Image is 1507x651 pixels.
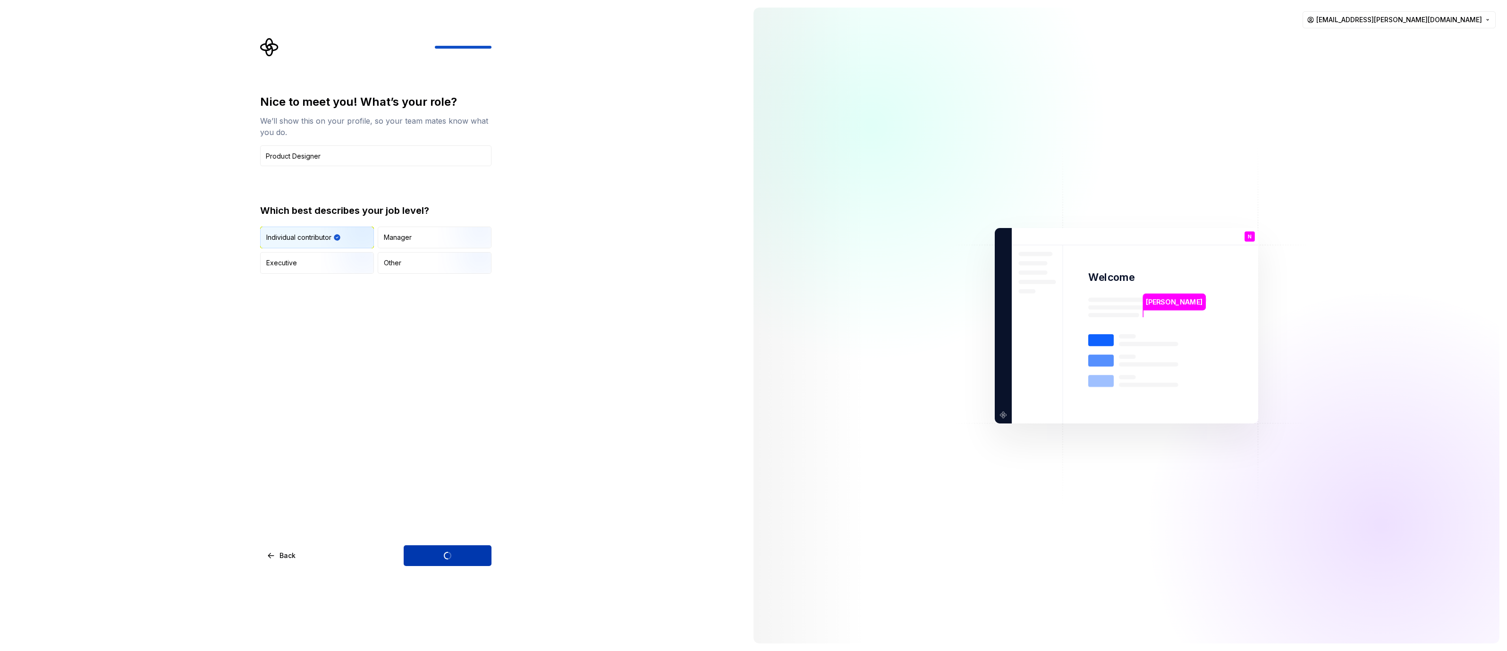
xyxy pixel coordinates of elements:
[384,258,401,268] div: Other
[1248,234,1252,239] p: N
[384,233,412,242] div: Manager
[1316,15,1482,25] span: [EMAIL_ADDRESS][PERSON_NAME][DOMAIN_NAME]
[1146,296,1202,307] p: [PERSON_NAME]
[260,94,491,110] div: Nice to meet you! What’s your role?
[260,545,304,566] button: Back
[266,258,297,268] div: Executive
[1303,11,1496,28] button: [EMAIL_ADDRESS][PERSON_NAME][DOMAIN_NAME]
[260,145,491,166] input: Job title
[260,38,279,57] svg: Supernova Logo
[1088,271,1134,284] p: Welcome
[266,233,331,242] div: Individual contributor
[260,204,491,217] div: Which best describes your job level?
[260,115,491,138] div: We’ll show this on your profile, so your team mates know what you do.
[279,551,296,560] span: Back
